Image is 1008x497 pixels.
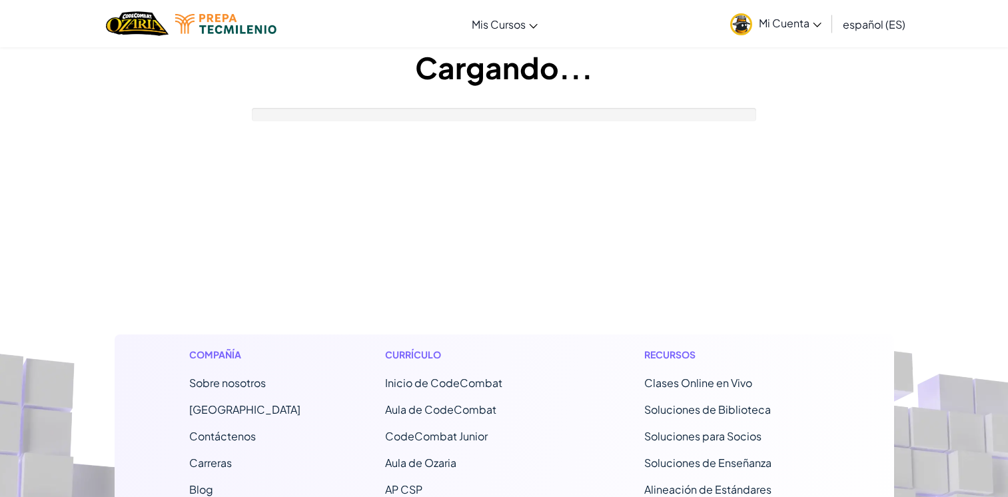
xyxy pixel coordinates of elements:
[843,17,905,31] span: español (ES)
[730,13,752,35] img: avatar
[189,348,300,362] h1: Compañía
[385,429,488,443] a: CodeCombat Junior
[189,429,256,443] span: Contáctenos
[472,17,526,31] span: Mis Cursos
[189,456,232,470] a: Carreras
[189,482,213,496] a: Blog
[385,348,560,362] h1: Currículo
[836,6,912,42] a: español (ES)
[644,456,771,470] a: Soluciones de Enseñanza
[106,10,168,37] img: Home
[189,402,300,416] a: [GEOGRAPHIC_DATA]
[189,376,266,390] a: Sobre nosotros
[759,16,821,30] span: Mi Cuenta
[644,376,752,390] a: Clases Online en Vivo
[175,14,276,34] img: Tecmilenio logo
[644,348,819,362] h1: Recursos
[385,456,456,470] a: Aula de Ozaria
[385,482,422,496] a: AP CSP
[385,402,496,416] a: Aula de CodeCombat
[724,3,828,45] a: Mi Cuenta
[106,10,168,37] a: Ozaria by CodeCombat logo
[644,482,771,496] a: Alineación de Estándares
[465,6,544,42] a: Mis Cursos
[644,402,771,416] a: Soluciones de Biblioteca
[644,429,761,443] a: Soluciones para Socios
[385,376,502,390] span: Inicio de CodeCombat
